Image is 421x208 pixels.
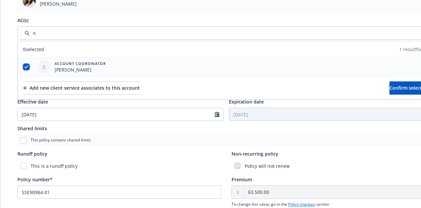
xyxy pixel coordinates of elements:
span: Shared limits [17,125,47,132]
a: Policy changes [288,201,315,207]
span: Expiration date [229,99,264,105]
span: Policy number* [17,176,53,183]
span: Effective date [17,99,48,105]
input: MM/DD/YYYY [18,108,215,121]
span: Premium [232,176,252,183]
button: Add new client service associates to this account [23,81,140,95]
svg: Calendar [215,112,219,117]
span: Non-recurring policy [232,151,278,157]
span: Account Coordinator [55,61,106,66]
span: Runoff policy [17,151,47,157]
span: 0 selected [23,46,44,53]
span: [PERSON_NAME] [55,66,106,73]
div: Add new client service associates to this account [23,82,140,94]
span: [PERSON_NAME] [40,0,97,7]
div: This is a runoff policy [17,160,221,172]
span: AC(s) [17,17,28,23]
